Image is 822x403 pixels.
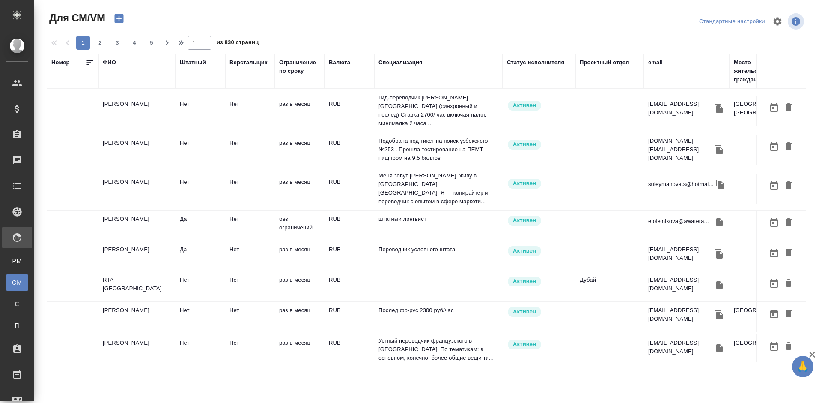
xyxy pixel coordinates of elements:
td: [GEOGRAPHIC_DATA] [730,334,807,364]
p: [EMAIL_ADDRESS][DOMAIN_NAME] [648,339,712,356]
td: Нет [225,241,275,271]
span: П [11,321,24,330]
div: Номер [51,58,70,67]
td: [PERSON_NAME] [98,174,176,204]
td: без ограничений [275,211,325,241]
p: Активен [513,277,536,286]
p: e.olejnikova@awatera... [648,217,709,226]
td: Да [176,241,225,271]
td: Нет [225,135,275,165]
div: Специализация [378,58,423,67]
td: [GEOGRAPHIC_DATA], [GEOGRAPHIC_DATA] [730,96,807,126]
button: Скопировать [712,308,725,321]
span: 3 [110,39,124,47]
div: Рядовой исполнитель: назначай с учетом рейтинга [507,100,571,111]
button: 3 [110,36,124,50]
td: RTA [GEOGRAPHIC_DATA] [98,271,176,301]
td: раз в месяц [275,241,325,271]
button: Создать [109,11,129,26]
button: 2 [93,36,107,50]
span: 5 [145,39,158,47]
button: Удалить [781,306,796,322]
td: раз в месяц [275,96,325,126]
div: Рядовой исполнитель: назначай с учетом рейтинга [507,139,571,150]
button: 5 [145,36,158,50]
p: Активен [513,307,536,316]
td: RUB [325,271,374,301]
p: [EMAIL_ADDRESS][DOMAIN_NAME] [648,306,712,323]
button: Скопировать [712,215,725,228]
button: Скопировать [712,143,725,156]
td: раз в месяц [275,302,325,332]
button: Открыть календарь загрузки [767,339,781,355]
div: split button [697,15,767,28]
div: Рядовой исполнитель: назначай с учетом рейтинга [507,306,571,318]
a: П [6,317,28,334]
button: Удалить [781,139,796,155]
td: Нет [225,271,275,301]
td: Нет [176,271,225,301]
p: Активен [513,101,536,110]
span: PM [11,257,24,265]
p: Послед фр-рус 2300 руб/час [378,306,498,315]
button: Скопировать [712,102,725,115]
td: раз в месяц [275,135,325,165]
td: Нет [225,302,275,332]
td: RUB [325,241,374,271]
td: Да [176,211,225,241]
p: [EMAIL_ADDRESS][DOMAIN_NAME] [648,245,712,262]
button: Открыть календарь загрузки [767,100,781,116]
button: 🙏 [792,356,813,377]
div: Ограничение по сроку [279,58,320,75]
td: [PERSON_NAME] [98,241,176,271]
button: Скопировать [714,178,727,191]
p: Гид-переводчик [PERSON_NAME] [GEOGRAPHIC_DATA] (синхронный и послед) Ставка 2700/ час включая нал... [378,93,498,128]
button: Скопировать [712,247,725,260]
span: Для СМ/VM [47,11,105,25]
button: Открыть календарь загрузки [767,178,781,194]
button: Удалить [781,178,796,194]
div: Верстальщик [229,58,268,67]
div: Штатный [180,58,206,67]
td: раз в месяц [275,271,325,301]
span: Посмотреть информацию [788,13,806,30]
div: Рядовой исполнитель: назначай с учетом рейтинга [507,215,571,226]
td: RUB [325,135,374,165]
td: Нет [225,211,275,241]
td: [GEOGRAPHIC_DATA] [730,302,807,332]
div: Рядовой исполнитель: назначай с учетом рейтинга [507,178,571,189]
p: штатный лингвист [378,215,498,223]
button: Открыть календарь загрузки [767,215,781,231]
button: Удалить [781,215,796,231]
p: Переводчик условного штата. [378,245,498,254]
td: [PERSON_NAME] [98,96,176,126]
span: 4 [128,39,141,47]
span: 🙏 [795,358,810,376]
div: Рядовой исполнитель: назначай с учетом рейтинга [507,276,571,287]
td: Нет [176,96,225,126]
span: из 830 страниц [217,37,259,50]
p: suleymanova.s@hotmai... [648,180,714,189]
span: CM [11,278,24,287]
button: Удалить [781,245,796,261]
td: Нет [176,174,225,204]
p: Активен [513,179,536,188]
p: [EMAIL_ADDRESS][DOMAIN_NAME] [648,276,712,293]
div: Валюта [329,58,350,67]
td: RUB [325,174,374,204]
p: Активен [513,216,536,225]
td: RUB [325,96,374,126]
button: Удалить [781,339,796,355]
p: [EMAIL_ADDRESS][DOMAIN_NAME] [648,100,712,117]
button: Скопировать [712,278,725,291]
td: раз в месяц [275,334,325,364]
div: Рядовой исполнитель: назначай с учетом рейтинга [507,245,571,257]
p: [DOMAIN_NAME][EMAIL_ADDRESS][DOMAIN_NAME] [648,137,712,162]
span: С [11,300,24,308]
div: ФИО [103,58,116,67]
div: Проектный отдел [580,58,629,67]
td: RUB [325,211,374,241]
td: Нет [225,174,275,204]
td: [PERSON_NAME] [98,302,176,332]
button: Открыть календарь загрузки [767,245,781,261]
